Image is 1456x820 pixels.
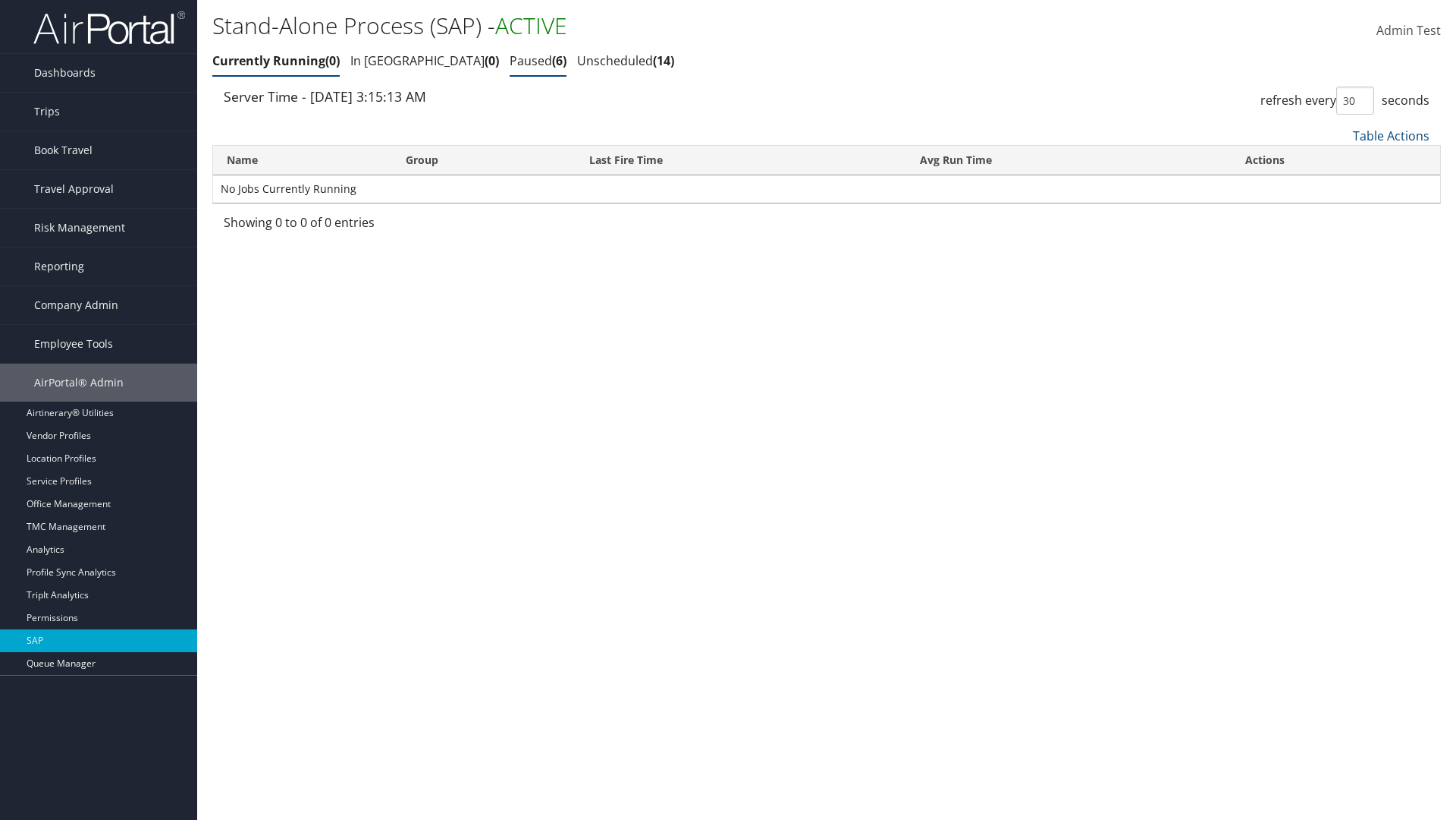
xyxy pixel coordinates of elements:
[485,52,499,69] span: 0
[34,248,84,285] span: Reporting
[34,286,118,324] span: Company Admin
[1353,128,1429,144] a: Table Actions
[1232,146,1440,175] th: Actions
[552,52,566,69] span: 6
[34,364,124,402] span: AirPortal® Admin
[1260,92,1336,109] span: refresh every
[212,10,1031,42] h1: Stand-Alone Process (SAP) -
[213,175,1440,203] td: No Jobs Currently Running
[1376,8,1441,55] a: Admin Test
[392,146,576,175] th: Group: activate to sort column ascending
[906,146,1232,175] th: Avg Run Time: activate to sort column ascending
[510,52,566,69] a: Paused6
[33,10,185,46] img: airportal-logo.png
[34,131,93,169] span: Book Travel
[213,146,392,175] th: Name: activate to sort column ascending
[34,54,96,92] span: Dashboards
[1376,22,1441,39] span: Admin Test
[577,52,674,69] a: Unscheduled14
[34,209,125,247] span: Risk Management
[576,146,906,175] th: Last Fire Time: activate to sort column ascending
[1382,92,1429,109] span: seconds
[325,52,340,69] span: 0
[212,52,340,69] a: Currently Running0
[495,10,567,41] span: ACTIVE
[224,87,815,106] div: Server Time - [DATE] 3:15:13 AM
[350,52,499,69] a: In [GEOGRAPHIC_DATA]0
[224,213,508,239] div: Showing 0 to 0 of 0 entries
[34,325,113,363] span: Employee Tools
[653,52,674,69] span: 14
[34,170,114,208] span: Travel Approval
[34,93,60,131] span: Trips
